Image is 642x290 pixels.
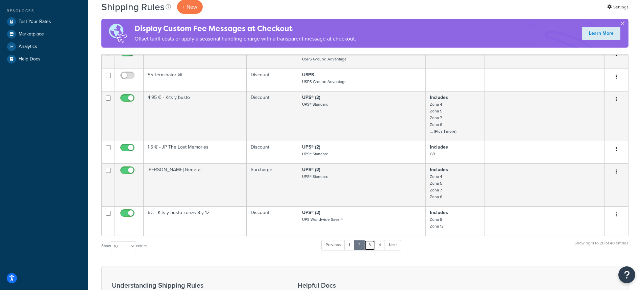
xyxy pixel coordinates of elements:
[247,91,298,141] td: Discount
[354,240,365,250] a: 2
[247,141,298,163] td: Discount
[302,79,347,85] small: USPS Ground Advantage
[302,166,320,173] strong: UPS® (2)
[144,69,247,91] td: $5 Terminator kit
[247,206,298,236] td: Discount
[374,240,385,250] a: 4
[430,174,442,200] small: Zona 4 Zona 5 Zona 7 Zona 6
[344,240,354,250] a: 1
[5,28,83,40] a: Marketplace
[298,282,409,289] h3: Helpful Docs
[302,216,343,222] small: UPS Worldwide Saver®
[302,94,320,101] strong: UPS® (2)
[19,31,44,37] span: Marketplace
[302,101,328,107] small: UPS® Standard
[5,8,83,14] div: Resources
[144,206,247,236] td: 6€ - Kits y busto zonas 8 y 12
[101,241,147,251] label: Show entries
[321,240,345,250] a: Previous
[385,240,401,250] a: Next
[112,282,281,289] h3: Understanding Shipping Rules
[302,174,328,180] small: UPS® Standard
[302,151,328,157] small: UPS® Standard
[302,209,320,216] strong: UPS® (2)
[5,16,83,28] a: Test Your Rates
[247,69,298,91] td: Discount
[430,101,456,134] small: Zona 4 Zona 5 Zona 7 Zona 6 ... (Plus 1 more)
[430,143,448,151] strong: Includes
[607,2,628,12] a: Settings
[302,143,320,151] strong: UPS® (2)
[111,241,136,251] select: Showentries
[19,19,51,25] span: Test Your Rates
[247,46,298,69] td: Discount
[582,27,620,40] a: Learn More
[302,56,347,62] small: USPS Ground Advantage
[5,41,83,53] a: Analytics
[430,151,435,157] small: GB
[134,23,356,34] h4: Display Custom Fee Messages at Checkout
[302,71,314,78] strong: USPS
[430,216,444,229] small: Zona 8 Zona 12
[430,209,448,216] strong: Includes
[574,239,628,254] div: Showing 11 to 20 of 40 entries
[430,94,448,101] strong: Includes
[144,141,247,163] td: 1.5 € - JP The Lost Memories
[364,240,375,250] a: 3
[144,91,247,141] td: 4.95 € - Kits y busto
[134,34,356,44] p: Offset tariff costs or apply a seasonal handling charge with a transparent message at checkout.
[19,44,37,50] span: Analytics
[101,19,134,48] img: duties-banner-06bc72dcb5fe05cb3f9472aba00be2ae8eb53ab6f0d8bb03d382ba314ac3c341.png
[430,166,448,173] strong: Includes
[144,163,247,206] td: [PERSON_NAME] General
[144,46,247,69] td: $9 Fallout [PERSON_NAME]
[101,0,165,14] h1: Shipping Rules
[19,56,41,62] span: Help Docs
[618,266,635,283] button: Open Resource Center
[5,53,83,65] a: Help Docs
[247,163,298,206] td: Surcharge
